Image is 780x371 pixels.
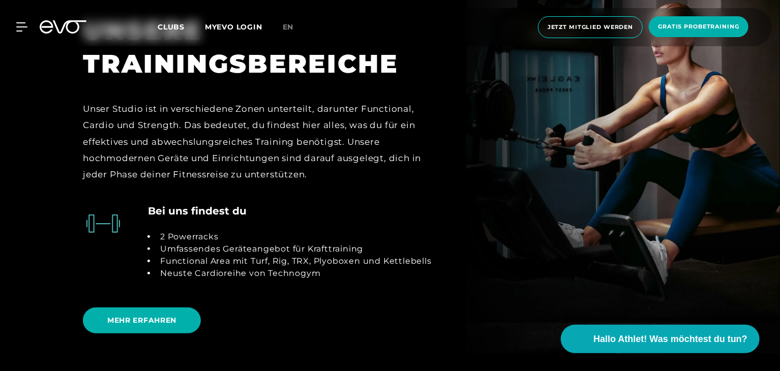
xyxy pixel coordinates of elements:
[548,23,633,32] span: Jetzt Mitglied werden
[148,203,247,219] h4: Bei uns findest du
[561,325,760,353] button: Hallo Athlet! Was möchtest du tun?
[156,267,432,280] li: Neuste Cardioreihe von Technogym
[83,101,433,182] div: Unser Studio ist in verschiedene Zonen unterteilt, darunter Functional, Cardio und Strength. Das ...
[205,22,262,32] a: MYEVO LOGIN
[158,22,205,32] a: Clubs
[156,231,432,243] li: 2 Powerracks
[535,16,646,38] a: Jetzt Mitglied werden
[158,22,185,32] span: Clubs
[83,300,205,341] a: MEHR ERFAHREN
[283,22,294,32] span: en
[107,315,176,326] span: MEHR ERFAHREN
[658,22,739,31] span: Gratis Probetraining
[156,243,432,255] li: Umfassendes Geräteangebot für Krafttraining
[593,332,747,346] span: Hallo Athlet! Was möchtest du tun?
[646,16,752,38] a: Gratis Probetraining
[283,21,306,33] a: en
[156,255,432,267] li: Functional Area mit Turf, Rig, TRX, Plyoboxen und Kettlebells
